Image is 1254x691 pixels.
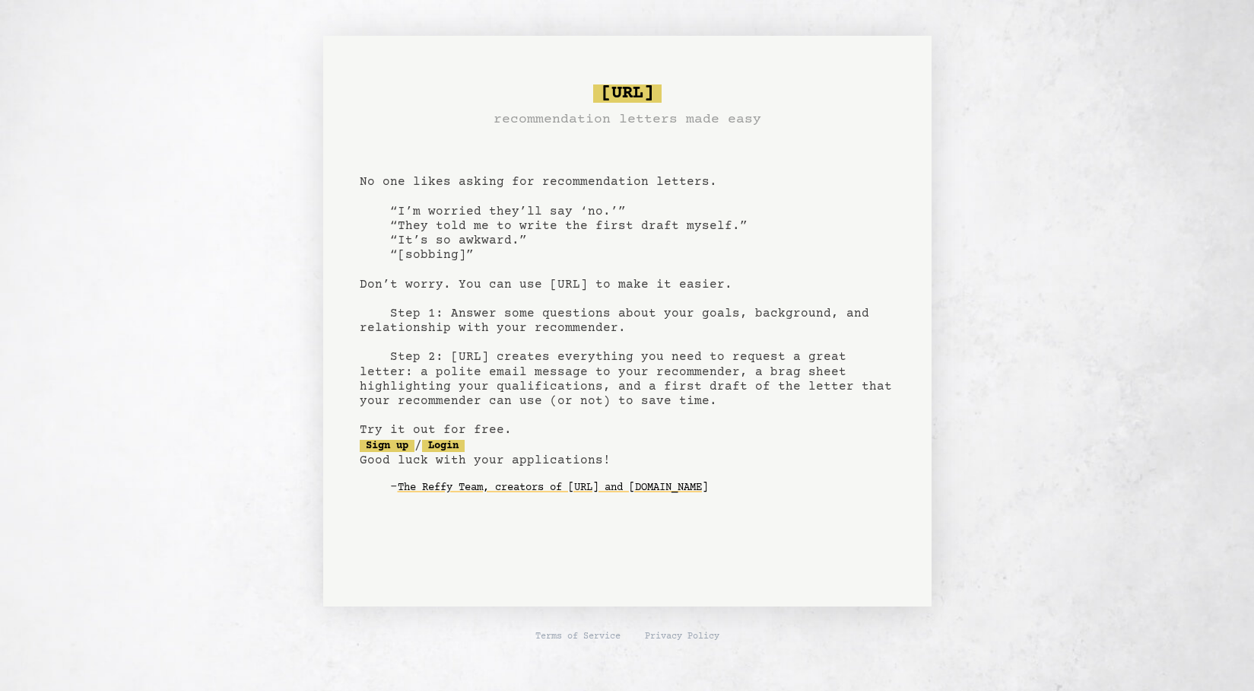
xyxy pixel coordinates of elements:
a: Terms of Service [535,631,621,643]
pre: No one likes asking for recommendation letters. “I’m worried they’ll say ‘no.’” “They told me to ... [360,78,895,524]
a: The Reffy Team, creators of [URL] and [DOMAIN_NAME] [398,476,708,500]
a: Sign up [360,440,414,452]
a: Privacy Policy [645,631,719,643]
div: - [390,480,895,495]
h3: recommendation letters made easy [494,109,761,130]
span: [URL] [593,84,662,103]
a: Login [422,440,465,452]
